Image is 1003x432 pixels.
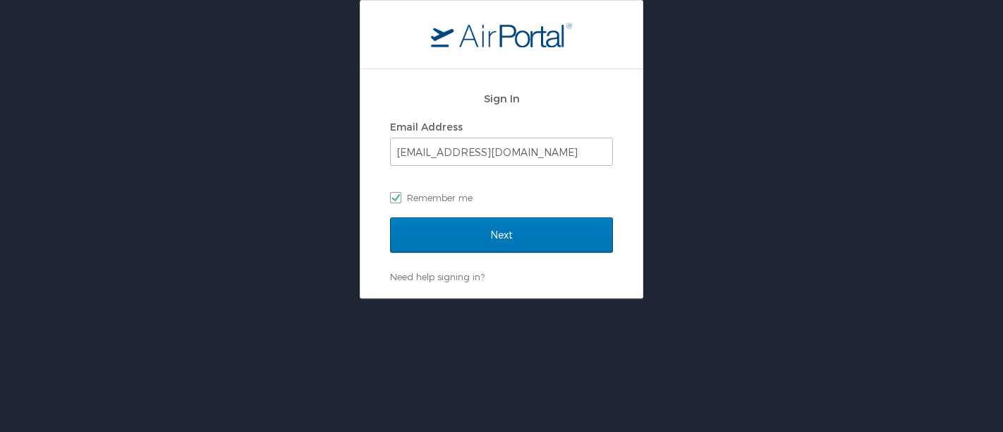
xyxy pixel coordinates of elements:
[390,271,485,282] a: Need help signing in?
[390,217,613,253] input: Next
[390,121,463,133] label: Email Address
[431,22,572,47] img: logo
[390,187,613,208] label: Remember me
[390,90,613,107] h2: Sign In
